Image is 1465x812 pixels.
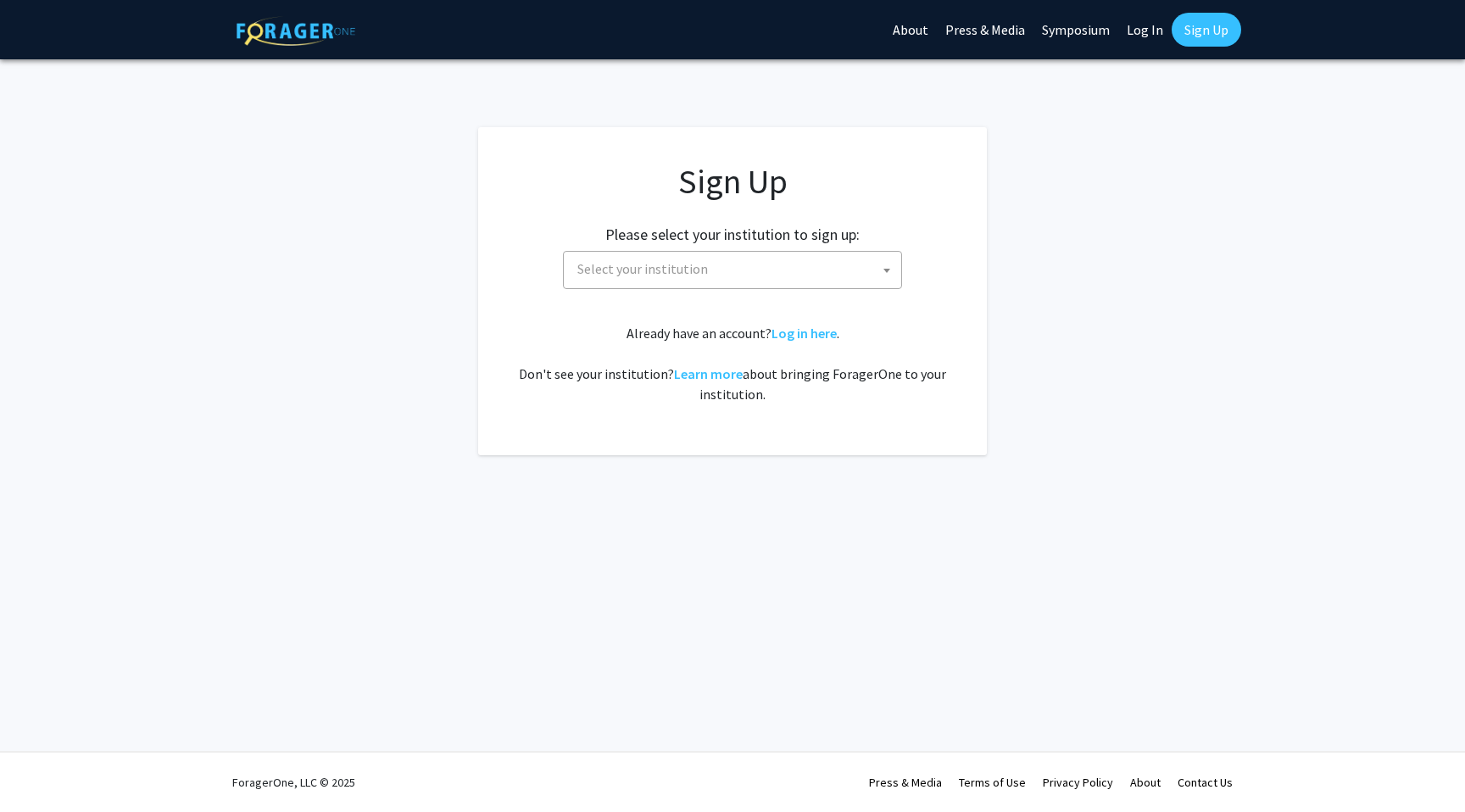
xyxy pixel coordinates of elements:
[771,325,837,342] a: Log in here
[512,323,953,404] div: Already have an account? . Don't see your institution? about bringing ForagerOne to your institut...
[232,753,355,812] div: ForagerOne, LLC © 2025
[1172,13,1241,47] a: Sign Up
[959,775,1026,790] a: Terms of Use
[571,252,901,286] span: Select your institution
[1178,775,1233,790] a: Contact Us
[512,161,953,202] h1: Sign Up
[1130,775,1161,790] a: About
[605,225,860,244] h2: Please select your institution to sign up:
[674,365,743,382] a: Learn more about bringing ForagerOne to your institution
[237,16,355,46] img: ForagerOne Logo
[1043,775,1113,790] a: Privacy Policy
[563,251,902,289] span: Select your institution
[869,775,942,790] a: Press & Media
[577,260,708,277] span: Select your institution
